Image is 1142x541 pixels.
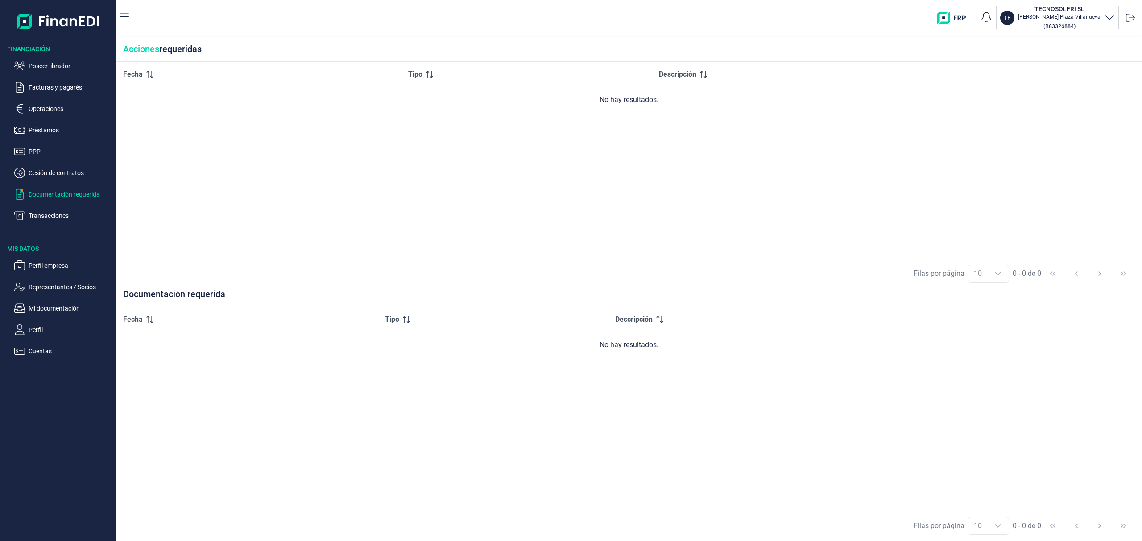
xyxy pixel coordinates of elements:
[1013,522,1041,529] span: 0 - 0 de 0
[987,517,1009,534] div: Choose
[14,260,112,271] button: Perfil empresa
[123,94,1135,105] div: No hay resultados.
[14,303,112,314] button: Mi documentación
[1013,270,1041,277] span: 0 - 0 de 0
[29,168,112,178] p: Cesión de contratos
[14,168,112,178] button: Cesión de contratos
[1089,515,1110,537] button: Next Page
[123,340,1135,350] div: No hay resultados.
[1066,515,1087,537] button: Previous Page
[14,324,112,335] button: Perfil
[123,69,143,80] span: Fecha
[29,82,112,93] p: Facturas y pagarés
[14,210,112,221] button: Transacciones
[14,125,112,135] button: Préstamos
[29,346,112,357] p: Cuentas
[29,260,112,271] p: Perfil empresa
[14,346,112,357] button: Cuentas
[659,69,696,80] span: Descripción
[29,146,112,157] p: PPP
[1043,23,1076,29] small: Copiar cif
[1004,13,1011,22] p: TE
[914,268,964,279] div: Filas por página
[1113,263,1134,284] button: Last Page
[1042,515,1063,537] button: First Page
[29,61,112,71] p: Poseer librador
[937,12,972,24] img: erp
[29,210,112,221] p: Transacciones
[14,282,112,292] button: Representantes / Socios
[385,314,399,325] span: Tipo
[29,125,112,135] p: Préstamos
[29,282,112,292] p: Representantes / Socios
[14,103,112,114] button: Operaciones
[1000,4,1115,31] button: TETECNOSOLFRI SL[PERSON_NAME] Plaza Villanueva(B83326884)
[116,37,1142,62] div: requeridas
[914,521,964,531] div: Filas por página
[17,7,100,36] img: Logo de aplicación
[987,265,1009,282] div: Choose
[615,314,653,325] span: Descripción
[123,314,143,325] span: Fecha
[14,146,112,157] button: PPP
[1089,263,1110,284] button: Next Page
[1018,4,1101,13] h3: TECNOSOLFRI SL
[1042,263,1063,284] button: First Page
[29,103,112,114] p: Operaciones
[1018,13,1101,20] p: [PERSON_NAME] Plaza Villanueva
[1113,515,1134,537] button: Last Page
[116,289,1142,307] div: Documentación requerida
[1066,263,1087,284] button: Previous Page
[14,82,112,93] button: Facturas y pagarés
[29,303,112,314] p: Mi documentación
[14,189,112,200] button: Documentación requerida
[29,324,112,335] p: Perfil
[14,61,112,71] button: Poseer librador
[29,189,112,200] p: Documentación requerida
[123,44,159,54] span: Acciones
[408,69,422,80] span: Tipo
